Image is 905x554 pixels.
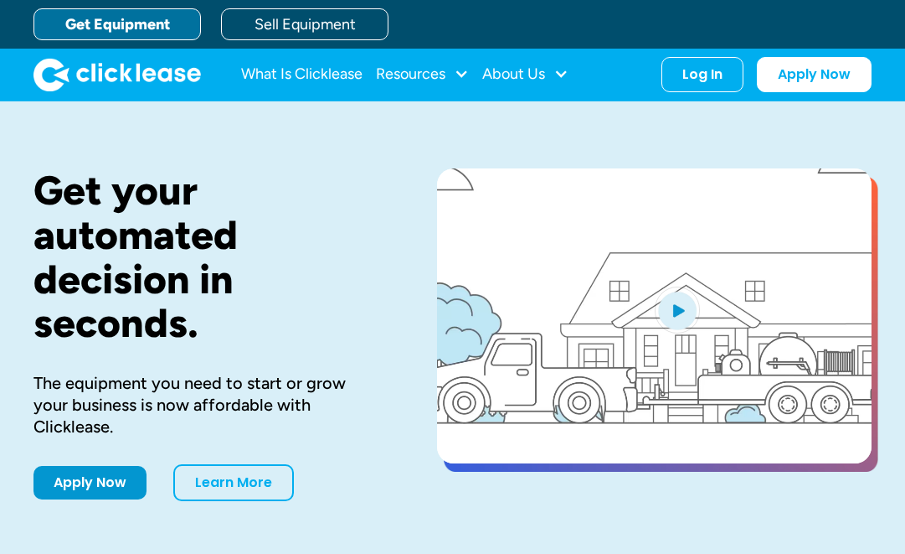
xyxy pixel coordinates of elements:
div: About Us [482,58,568,91]
div: Resources [376,58,469,91]
a: What Is Clicklease [241,58,363,91]
a: Apply Now [33,466,147,500]
div: Log In [682,66,722,83]
a: open lightbox [437,168,872,463]
img: Blue play button logo on a light blue circular background [655,287,700,334]
a: Learn More [173,464,294,501]
img: Clicklease logo [33,58,201,91]
a: Apply Now [757,57,872,92]
h1: Get your automated decision in seconds. [33,168,383,345]
a: Get Equipment [33,8,201,40]
a: home [33,58,201,91]
a: Sell Equipment [221,8,388,40]
div: The equipment you need to start or grow your business is now affordable with Clicklease. [33,372,383,438]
